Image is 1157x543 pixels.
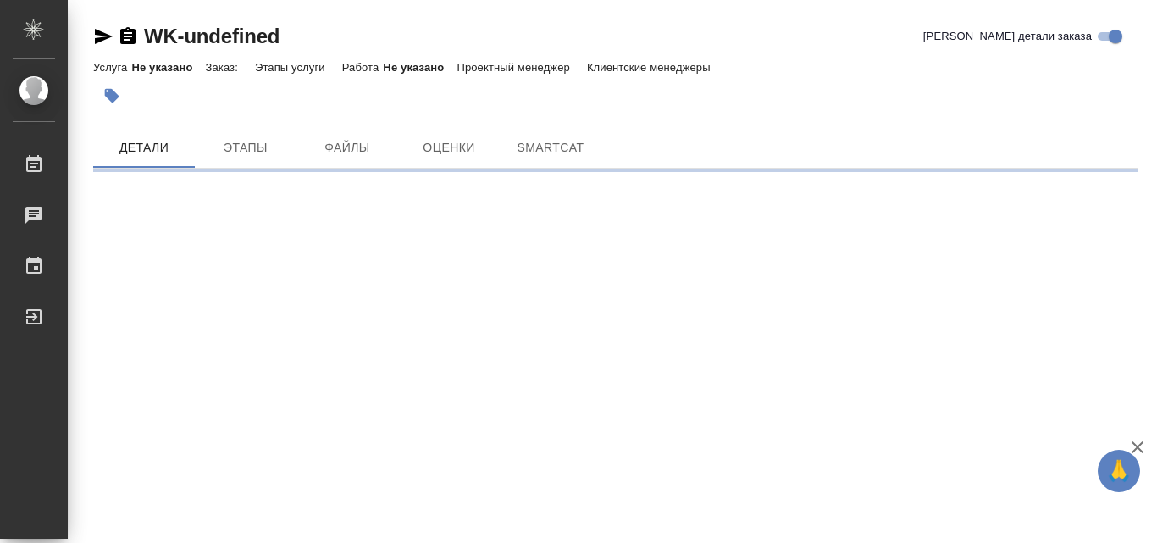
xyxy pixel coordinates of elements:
button: Скопировать ссылку для ЯМессенджера [93,26,113,47]
button: Скопировать ссылку [118,26,138,47]
p: Работа [342,61,384,74]
p: Проектный менеджер [457,61,573,74]
span: 🙏 [1104,453,1133,489]
p: Не указано [383,61,457,74]
a: WK-undefined [144,25,280,47]
span: [PERSON_NAME] детали заказа [923,28,1092,45]
p: Не указано [131,61,205,74]
span: Файлы [307,137,388,158]
button: 🙏 [1098,450,1140,492]
p: Этапы услуги [255,61,329,74]
button: Добавить тэг [93,77,130,114]
p: Клиентские менеджеры [587,61,715,74]
span: SmartCat [510,137,591,158]
p: Услуга [93,61,131,74]
span: Детали [103,137,185,158]
p: Заказ: [205,61,241,74]
span: Оценки [408,137,490,158]
span: Этапы [205,137,286,158]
